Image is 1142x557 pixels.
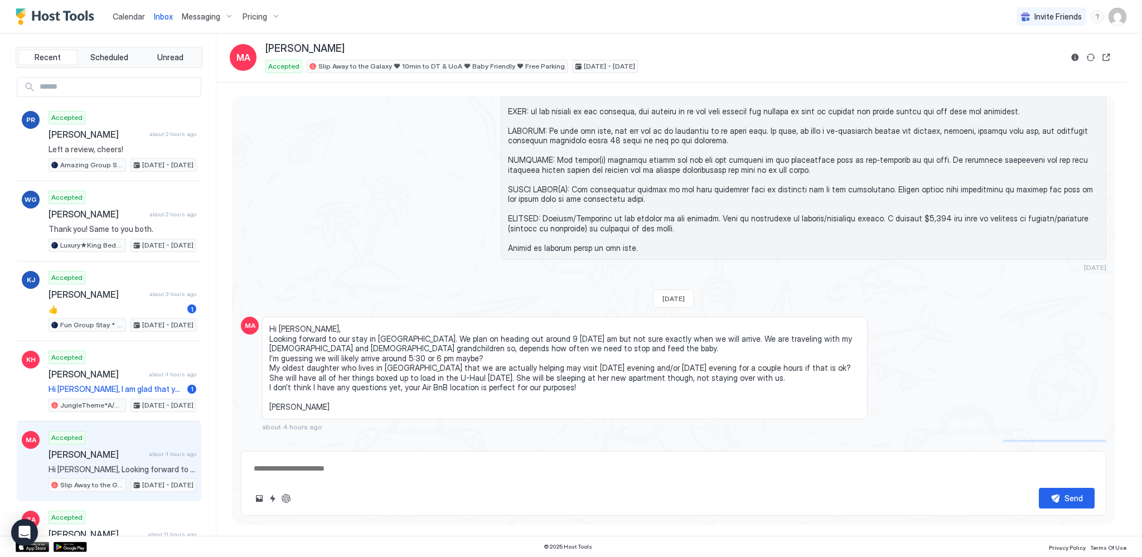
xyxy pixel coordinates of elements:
span: about 4 hours ago [262,423,322,431]
span: about 3 hours ago [149,290,196,298]
span: [PERSON_NAME] [49,289,145,300]
span: about 4 hours ago [149,451,196,458]
span: about 2 hours ago [149,211,196,218]
span: Amazing Group Stay★King Beds ★2837 SQ FT★Baby Friendly★Smart Home★Free parking [60,160,123,170]
button: Sync reservation [1084,51,1097,64]
a: Terms Of Use [1090,541,1126,553]
div: Open Intercom Messenger [11,519,38,546]
input: Input Field [35,78,201,96]
span: Accepted [51,352,83,362]
span: KJ [27,275,35,285]
span: [DATE] - [DATE] [142,160,193,170]
span: Accepted [51,433,83,443]
span: [DATE] - [DATE] [142,400,193,410]
span: [PERSON_NAME] [265,42,345,55]
span: [DATE] [1084,263,1106,272]
span: Hi [PERSON_NAME], Looking forward to our stay in [GEOGRAPHIC_DATA]. We plan on heading out around... [269,324,860,412]
span: Accepted [51,113,83,123]
div: User profile [1109,8,1126,26]
span: ZA [26,515,36,525]
span: [PERSON_NAME] [49,449,144,460]
span: Recent [35,52,61,62]
span: MA [245,321,255,331]
span: about 4 hours ago [149,371,196,378]
span: [PERSON_NAME] [49,369,144,380]
span: [DATE] - [DATE] [584,61,635,71]
span: [DATE] [662,294,685,303]
span: KH [26,355,36,365]
div: Scheduled Messages [1018,442,1093,453]
a: Inbox [154,11,173,22]
span: Luxury★King Beds ★[PERSON_NAME] Ave ★Smart Home ★Free Parking [60,240,123,250]
span: © 2025 Host Tools [544,543,592,550]
span: JungleTheme*A/C*2KingBeds*BabyFriendly*Sleep10*3BR [60,400,123,410]
span: 👍 [49,304,183,314]
span: Accepted [268,61,299,71]
span: Hi [PERSON_NAME], Looking forward to our stay in [GEOGRAPHIC_DATA]. We plan on heading out around... [49,464,196,474]
button: Unread [141,50,200,65]
span: [DATE] - [DATE] [142,480,193,490]
span: Slip Away to the Galaxy ♥ 10min to DT & UoA ♥ Baby Friendly ♥ Free Parking [318,61,565,71]
span: PR [26,115,35,125]
button: Send [1039,488,1095,508]
span: Unread [157,52,183,62]
span: Pricing [243,12,267,22]
a: App Store [16,542,49,552]
span: Calendar [113,12,145,21]
span: Privacy Policy [1049,544,1086,551]
button: Scheduled Messages [1003,440,1106,455]
span: Invite Friends [1034,12,1082,22]
a: Google Play Store [54,542,87,552]
span: [DATE] - [DATE] [142,240,193,250]
span: [PERSON_NAME] [49,529,143,540]
span: Inbox [154,12,173,21]
span: MA [236,51,250,64]
span: [PERSON_NAME] [49,209,145,220]
button: Scheduled [80,50,139,65]
span: 1 [191,385,193,393]
span: Accepted [51,273,83,283]
span: MA [26,435,36,445]
span: Hi [PERSON_NAME], I am glad that you enjoy your stay. You can leave bottle/can recycle at the hou... [49,384,183,394]
button: Quick reply [266,492,279,505]
button: Reservation information [1068,51,1082,64]
span: Scheduled [90,52,128,62]
span: Terms Of Use [1090,544,1126,551]
button: Upload image [253,492,266,505]
span: [PERSON_NAME] [49,129,145,140]
a: Calendar [113,11,145,22]
span: Accepted [51,192,83,202]
span: Left a review, cheers! [49,144,196,154]
span: [DATE] - [DATE] [142,320,193,330]
button: Open reservation [1100,51,1113,64]
span: 1 [191,305,193,313]
div: menu [1091,10,1104,23]
span: about 2 hours ago [149,130,196,138]
a: Host Tools Logo [16,8,99,25]
button: Recent [18,50,78,65]
span: Accepted [51,512,83,522]
span: about 11 hours ago [148,531,196,538]
span: Messaging [182,12,220,22]
span: WG [25,195,37,205]
div: Send [1064,492,1083,504]
div: tab-group [16,47,202,68]
button: ChatGPT Auto Reply [279,492,293,505]
span: Slip Away to the Galaxy ♥ 10min to DT & UoA ♥ Baby Friendly ♥ Free Parking [60,480,123,490]
a: Privacy Policy [1049,541,1086,553]
span: Thank you! Same to you both. [49,224,196,234]
span: Fun Group Stay * A/C * 5Mins to WEM * King Bed * Sleep16 * Crib* [60,320,123,330]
